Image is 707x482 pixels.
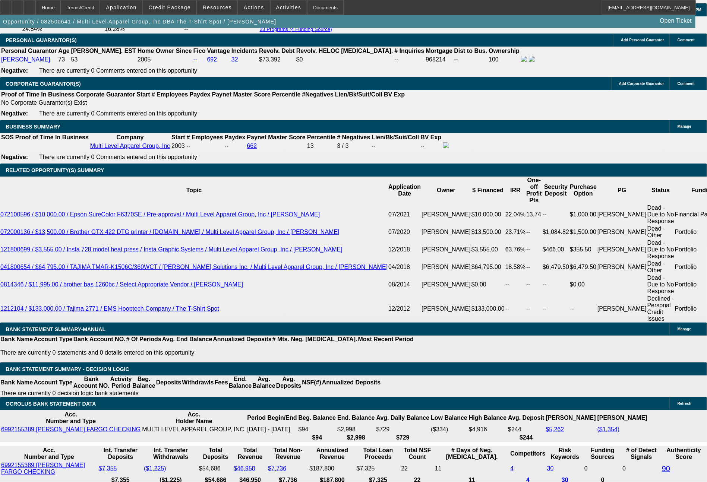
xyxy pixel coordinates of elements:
[678,402,691,406] span: Refresh
[268,465,286,472] a: $7,736
[187,143,191,149] span: --
[90,143,170,149] a: Multi Level Apparel Group, Inc
[207,48,230,54] b: Vantage
[1,154,28,160] b: Negative:
[621,38,664,42] span: Add Personal Guarantor
[526,295,542,323] td: --
[212,336,272,343] th: Annualized Deposits
[526,204,542,225] td: 13.74
[39,67,197,74] span: There are currently 0 Comments entered on this opportunity
[298,411,336,425] th: Beg. Balance
[488,56,520,64] td: 100
[238,0,270,15] button: Actions
[58,56,70,64] td: 73
[647,295,675,323] td: Declined - Personal Credit Issues
[0,211,320,218] a: 072100596 / $10,000.00 / Epson SureColor F6370SE / Pre-approval / Multi Level Apparel Group, Inc ...
[584,447,621,461] th: Funding Sources
[597,177,647,204] th: PG
[505,225,526,239] td: 23.71%
[136,91,150,98] b: Start
[162,336,213,343] th: Avg. End Balance
[259,56,295,64] td: $73,392
[335,91,382,98] b: Lien/Bk/Suit/Coll
[337,434,375,441] th: $2,998
[98,447,143,461] th: Int. Transfer Deposits
[597,204,647,225] td: [PERSON_NAME]
[647,225,675,239] td: Dead - Other
[597,295,647,323] td: [PERSON_NAME]
[508,411,545,425] th: Avg. Deposit
[388,260,421,274] td: 04/2018
[58,48,69,54] b: Age
[421,134,442,140] b: BV Exp
[542,225,569,239] td: $1,084.82
[337,426,375,433] td: $2,998
[388,274,421,295] td: 08/2014
[126,336,162,343] th: # Of Periods
[510,447,546,461] th: Competitors
[471,274,505,295] td: $0.00
[569,204,597,225] td: $1,000.00
[73,375,110,390] th: Bank Account NO.
[302,91,334,98] b: #Negatives
[420,142,442,150] td: --
[247,411,297,425] th: Period Begin/End
[0,246,343,253] a: 121800699 / $3,555.00 / Insta 728 model heat press / Insta Graphic Systems / Multi Level Apparel ...
[542,274,569,295] td: --
[276,4,302,10] span: Activities
[372,134,419,140] b: Lien/Bk/Suit/Coll
[597,225,647,239] td: [PERSON_NAME]
[542,260,569,274] td: $6,479.50
[505,260,526,274] td: 18.58%
[421,225,471,239] td: [PERSON_NAME]
[302,375,322,390] th: NSF(#)
[622,462,661,476] td: 0
[468,426,507,433] td: $4,916
[132,375,155,390] th: Beg. Balance
[0,305,219,312] a: 1212104 / $133,000.00 / Tajima 2771 / EMS Hooptech Company / The T-Shirt Spot
[542,177,569,204] th: Security Deposit
[435,447,509,461] th: # Days of Neg. [MEDICAL_DATA].
[276,375,302,390] th: Avg. Deposits
[71,56,136,64] td: 53
[296,48,393,54] b: Revolv. HELOC [MEDICAL_DATA].
[33,336,73,343] th: Account Type
[356,462,400,476] td: $7,325
[647,177,675,204] th: Status
[584,462,621,476] td: 0
[542,295,569,323] td: --
[471,204,505,225] td: $10,000.00
[307,143,335,149] div: 13
[71,48,136,54] b: [PERSON_NAME]. EST
[505,204,526,225] td: 22.04%
[1,447,98,461] th: Acc. Number and Type
[678,124,691,129] span: Manage
[421,260,471,274] td: [PERSON_NAME]
[268,447,308,461] th: Total Non-Revenue
[6,81,81,87] span: CORPORATE GUARANTOR(S)
[597,239,647,260] td: [PERSON_NAME]
[662,464,670,473] a: 90
[6,401,96,407] span: OCROLUS BANK STATEMENT DATA
[39,154,197,160] span: There are currently 0 Comments entered on this opportunity
[197,0,237,15] button: Resources
[546,411,596,425] th: [PERSON_NAME]
[142,411,246,425] th: Acc. Holder Name
[388,295,421,323] td: 12/2012
[106,4,136,10] span: Application
[244,4,264,10] span: Actions
[371,142,419,150] td: --
[394,48,424,54] b: # Inquiries
[546,426,564,432] a: $5,262
[505,239,526,260] td: 63.76%
[1,134,14,141] th: SOS
[508,434,545,441] th: $244
[214,375,228,390] th: Fees
[117,134,144,140] b: Company
[149,4,191,10] span: Credit Package
[454,48,487,54] b: Dist to Bus.
[6,37,77,43] span: PERSONAL GUARANTOR(S)
[138,48,192,54] b: Home Owner Since
[376,434,430,441] th: $729
[678,82,695,86] span: Comment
